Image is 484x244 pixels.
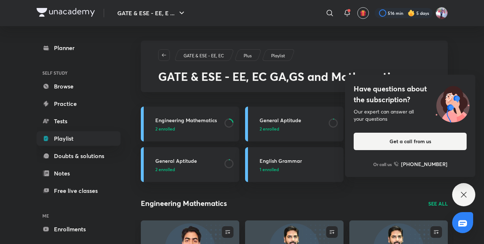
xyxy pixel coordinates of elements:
img: Pradeep Kumar [435,7,448,19]
a: Browse [37,79,121,94]
span: 2 enrolled [155,125,175,132]
button: GATE & ESE - EE, E ... [113,6,190,20]
h6: [PHONE_NUMBER] [401,160,447,168]
h3: Engineering Mathematics [155,116,220,124]
img: avatar [360,10,366,16]
a: Plus [242,53,253,59]
a: Practice [37,96,121,111]
a: Doubts & solutions [37,149,121,163]
a: General Aptitude2 enrolled [141,147,239,182]
a: Tests [37,114,121,128]
h3: English Grammar [260,157,339,165]
a: GATE & ESE - EE, EC [182,53,225,59]
h4: Have questions about the subscription? [354,83,467,105]
span: 1 enrolled [260,166,279,173]
h3: General Aptitude [155,157,220,165]
a: Playlist [270,53,286,59]
a: [PHONE_NUMBER] [394,160,447,168]
button: Get a call from us [354,133,467,150]
a: Free live classes [37,183,121,198]
button: avatar [357,7,369,19]
p: Plus [244,53,252,59]
img: streak [408,9,415,17]
a: Notes [37,166,121,181]
span: GATE & ESE - EE, EC GA,GS and Mathematics [158,69,402,84]
img: ttu_illustration_new.svg [430,83,475,123]
a: Planner [37,41,121,55]
a: General Aptitude2 enrolled [245,107,344,141]
h2: Engineering Mathematics [141,198,227,209]
a: English Grammar1 enrolled [245,147,344,182]
a: Engineering Mathematics2 enrolled [141,107,239,141]
a: Enrollments [37,222,121,236]
h3: General Aptitude [260,116,324,124]
div: Our expert can answer all your questions [354,108,467,123]
img: Company Logo [37,8,95,17]
p: Playlist [271,53,285,59]
a: SEE ALL [428,200,448,207]
a: Company Logo [37,8,95,18]
h6: ME [37,210,121,222]
p: Or call us [373,161,392,168]
p: GATE & ESE - EE, EC [184,53,224,59]
h6: SELF STUDY [37,67,121,79]
a: Playlist [37,131,121,146]
span: 2 enrolled [260,125,279,132]
span: 2 enrolled [155,166,175,173]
